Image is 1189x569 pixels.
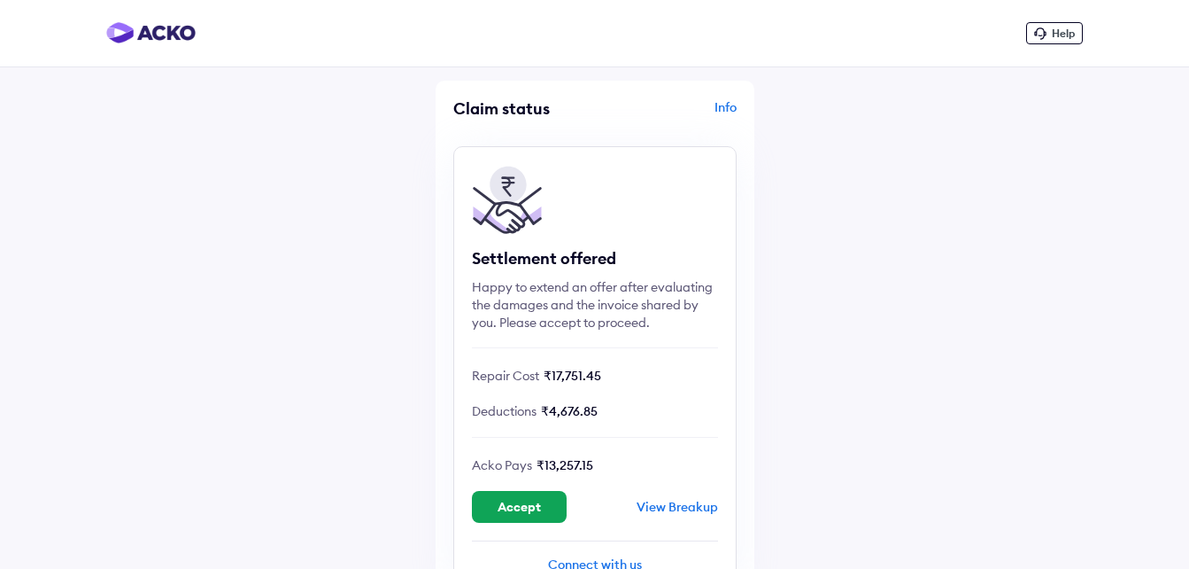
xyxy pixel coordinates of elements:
div: View Breakup [637,499,718,515]
img: horizontal-gradient.png [106,22,196,43]
span: Repair Cost [472,368,539,384]
span: ₹4,676.85 [541,403,598,419]
div: Info [599,98,737,132]
div: Settlement offered [472,248,718,269]
span: ₹13,257.15 [537,457,593,473]
span: Deductions [472,403,537,419]
button: Accept [472,491,567,523]
div: Claim status [453,98,591,119]
span: Help [1052,27,1075,40]
span: Acko Pays [472,457,532,473]
div: Happy to extend an offer after evaluating the damages and the invoice shared by you. Please accep... [472,278,718,331]
span: ₹17,751.45 [544,368,601,384]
